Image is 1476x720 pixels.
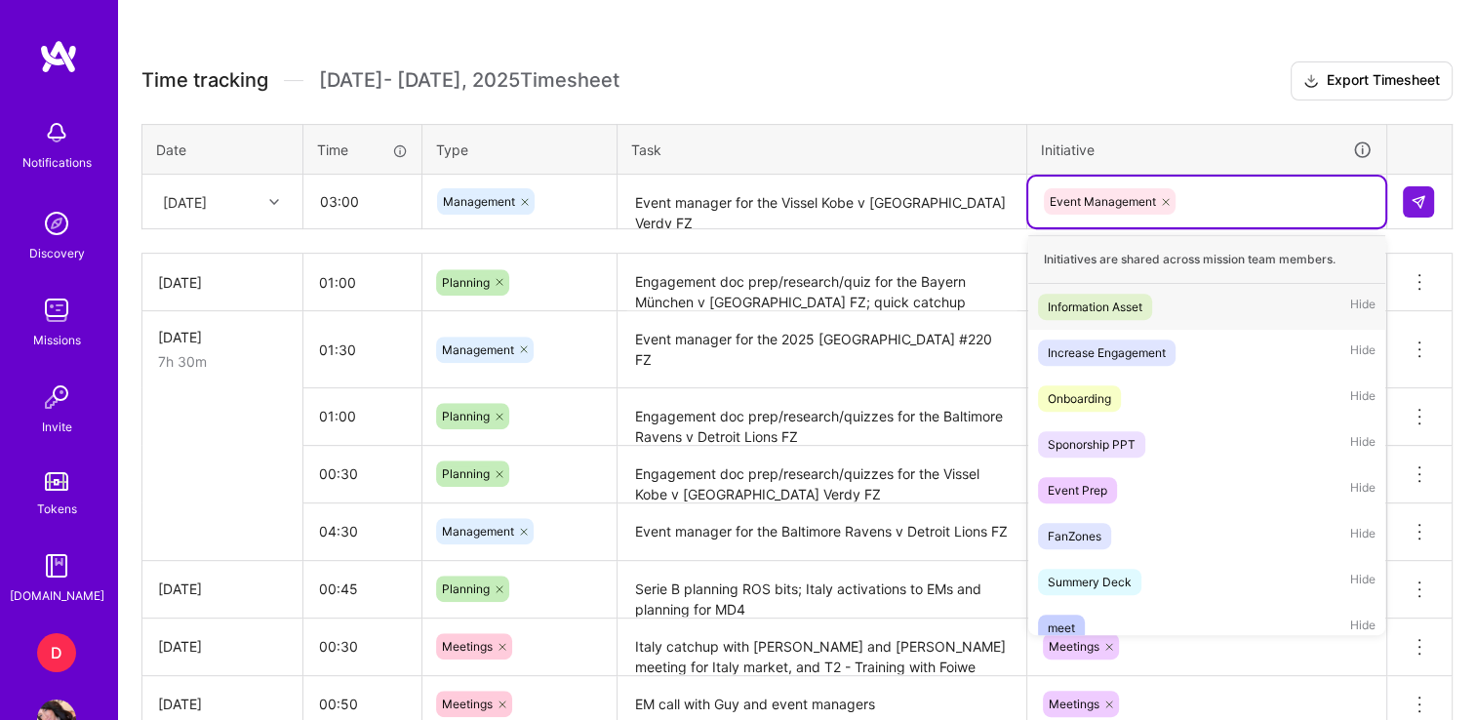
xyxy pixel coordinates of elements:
span: Meetings [442,697,493,711]
img: Invite [37,378,76,417]
img: logo [39,39,78,74]
div: meet [1048,618,1075,638]
img: bell [37,113,76,152]
textarea: Engagement doc prep/research/quiz for the Bayern München v [GEOGRAPHIC_DATA] FZ; quick catchup me... [619,256,1024,310]
i: icon Chevron [269,197,279,207]
input: HH:MM [304,176,420,227]
div: Information Asset [1048,297,1142,317]
div: 7h 30m [158,351,287,372]
div: Time [317,140,408,160]
div: Initiative [1041,139,1373,161]
textarea: Event manager for the Vissel Kobe v [GEOGRAPHIC_DATA] Verdy FZ [619,177,1024,228]
img: discovery [37,204,76,243]
span: Hide [1350,523,1376,549]
span: Hide [1350,385,1376,412]
span: Planning [442,581,490,596]
img: tokens [45,472,68,491]
span: Time tracking [141,68,268,93]
input: HH:MM [303,257,421,308]
span: Management [443,194,515,209]
div: null [1403,186,1436,218]
span: Hide [1350,569,1376,595]
div: [DOMAIN_NAME] [10,585,104,606]
button: Export Timesheet [1291,61,1453,100]
div: Initiatives are shared across mission team members. [1028,235,1385,284]
div: [DATE] [158,579,287,599]
div: Increase Engagement [1048,342,1166,363]
textarea: Event manager for the 2025 [GEOGRAPHIC_DATA] #220 FZ [619,313,1024,386]
span: Planning [442,466,490,481]
span: Management [442,524,514,539]
input: HH:MM [303,390,421,442]
input: HH:MM [303,324,421,376]
textarea: Event manager for the Baltimore Ravens v Detroit Lions FZ [619,505,1024,559]
img: guide book [37,546,76,585]
th: Task [618,124,1027,175]
textarea: Serie B planning ROS bits; Italy activations to EMs and planning for MD4 [619,563,1024,617]
div: D [37,633,76,672]
img: Submit [1411,194,1426,210]
span: Hide [1350,340,1376,366]
div: [DATE] [158,327,287,347]
div: Discovery [29,243,85,263]
span: Meetings [1049,639,1099,654]
textarea: Engagement doc prep/research/quizzes for the Vissel Kobe v [GEOGRAPHIC_DATA] Verdy FZ [619,448,1024,501]
span: Meetings [1049,697,1099,711]
div: [DATE] [158,694,287,714]
div: Summery Deck [1048,572,1132,592]
th: Date [142,124,303,175]
a: D [32,633,81,672]
div: Onboarding [1048,388,1111,409]
span: Management [442,342,514,357]
span: Planning [442,275,490,290]
span: Planning [442,409,490,423]
div: Event Prep [1048,480,1107,500]
div: [DATE] [163,191,207,212]
textarea: Italy catchup with [PERSON_NAME] and [PERSON_NAME] meeting for Italy market, and T2 - Training wi... [619,620,1024,674]
span: [DATE] - [DATE] , 2025 Timesheet [319,68,619,93]
textarea: Engagement doc prep/research/quizzes for the Baltimore Ravens v Detroit Lions FZ [619,390,1024,444]
div: [DATE] [158,272,287,293]
div: Notifications [22,152,92,173]
th: Type [422,124,618,175]
div: [DATE] [158,636,287,657]
input: HH:MM [303,505,421,557]
span: Hide [1350,431,1376,458]
input: HH:MM [303,448,421,500]
input: HH:MM [303,563,421,615]
i: icon Download [1303,71,1319,92]
div: Invite [42,417,72,437]
span: Hide [1350,615,1376,641]
div: Missions [33,330,81,350]
span: Meetings [442,639,493,654]
img: teamwork [37,291,76,330]
div: Tokens [37,499,77,519]
span: Hide [1350,477,1376,503]
span: Event Management [1050,194,1156,209]
input: HH:MM [303,620,421,672]
div: Sponorship PPT [1048,434,1136,455]
div: FanZones [1048,526,1101,546]
span: Hide [1350,294,1376,320]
